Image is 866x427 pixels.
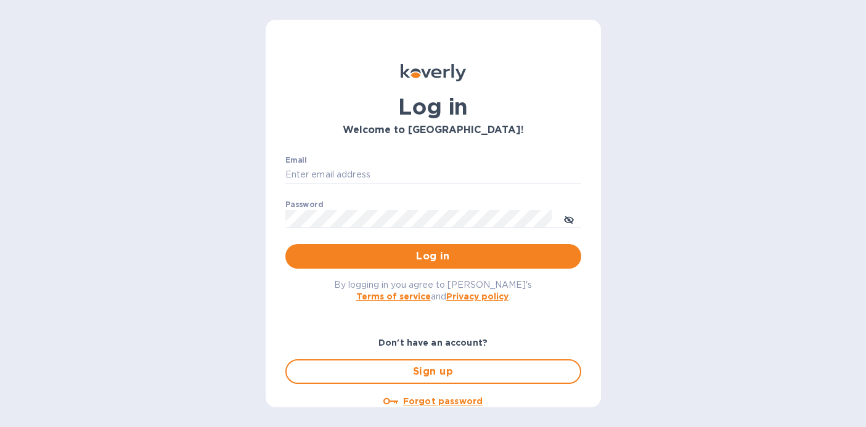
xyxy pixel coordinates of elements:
[285,244,581,269] button: Log in
[296,364,570,379] span: Sign up
[285,124,581,136] h3: Welcome to [GEOGRAPHIC_DATA]!
[356,291,431,301] a: Terms of service
[557,206,581,231] button: toggle password visibility
[401,64,466,81] img: Koverly
[295,249,571,264] span: Log in
[378,338,488,348] b: Don't have an account?
[285,201,323,208] label: Password
[285,157,307,164] label: Email
[285,359,581,384] button: Sign up
[285,94,581,120] h1: Log in
[334,280,532,301] span: By logging in you agree to [PERSON_NAME]'s and .
[285,166,581,184] input: Enter email address
[403,396,483,406] u: Forgot password
[446,291,509,301] a: Privacy policy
